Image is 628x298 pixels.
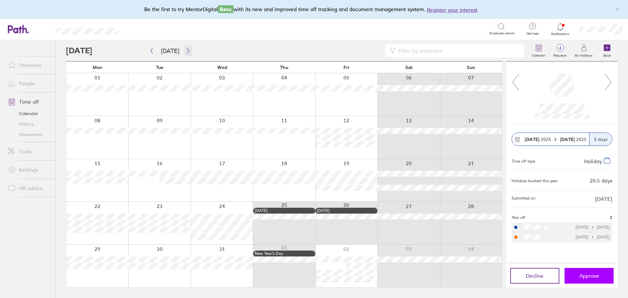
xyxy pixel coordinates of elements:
[3,129,55,140] a: Allowances
[525,136,539,142] strong: [DATE]
[525,137,551,142] span: 2025
[255,251,314,256] div: New Year’s Day
[595,196,612,202] span: [DATE]
[584,158,602,165] span: Holiday
[590,178,612,184] div: 20.5 days
[560,136,576,142] strong: [DATE]
[522,32,543,36] span: Get help
[549,40,571,61] a: 4Requests
[93,65,102,70] span: Mon
[3,59,55,72] a: Overview
[597,40,618,61] a: Book
[3,108,55,119] a: Calendar
[136,26,153,32] div: Search
[528,52,549,58] label: Calendar
[565,268,614,284] button: Approve
[576,235,610,239] div: [DATE] [DATE]
[576,225,610,230] div: [DATE] [DATE]
[255,208,314,213] div: [DATE]
[528,40,549,61] a: Calendar
[467,65,475,70] span: Sun
[3,145,55,158] a: Tools
[317,208,376,213] div: [DATE]
[526,273,544,279] span: Decline
[156,65,164,70] span: Tue
[571,52,597,58] label: My holidays
[550,32,571,36] span: Notifications
[510,268,559,284] button: Decline
[396,44,520,57] input: Filter by employee
[343,65,349,70] span: Fri
[589,133,612,146] div: 3 days
[512,179,558,183] div: Holidays booked this year
[280,65,288,70] span: Thu
[3,95,55,108] a: Time off
[571,40,597,61] a: My holidays
[512,196,535,202] span: Submitted on
[218,5,234,13] span: Beta
[427,6,478,14] button: Register your interest
[405,65,412,70] span: Sat
[600,52,615,58] label: Book
[549,52,571,58] label: Requests
[610,215,612,220] span: 2
[549,45,571,51] span: 4
[512,156,535,164] div: Time off type
[217,65,227,70] span: Wed
[144,5,484,14] div: Be the first to try MentorDigital with its new and improved time off tracking and document manage...
[3,77,55,90] a: People
[3,163,55,176] a: Settings
[512,215,525,220] span: Also off
[560,137,586,142] span: 2025
[550,22,571,36] a: Notifications
[3,182,55,195] a: HR advice
[156,45,184,56] button: [DATE]
[579,273,599,279] span: Approve
[489,31,515,35] span: Employee search
[3,119,55,129] a: History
